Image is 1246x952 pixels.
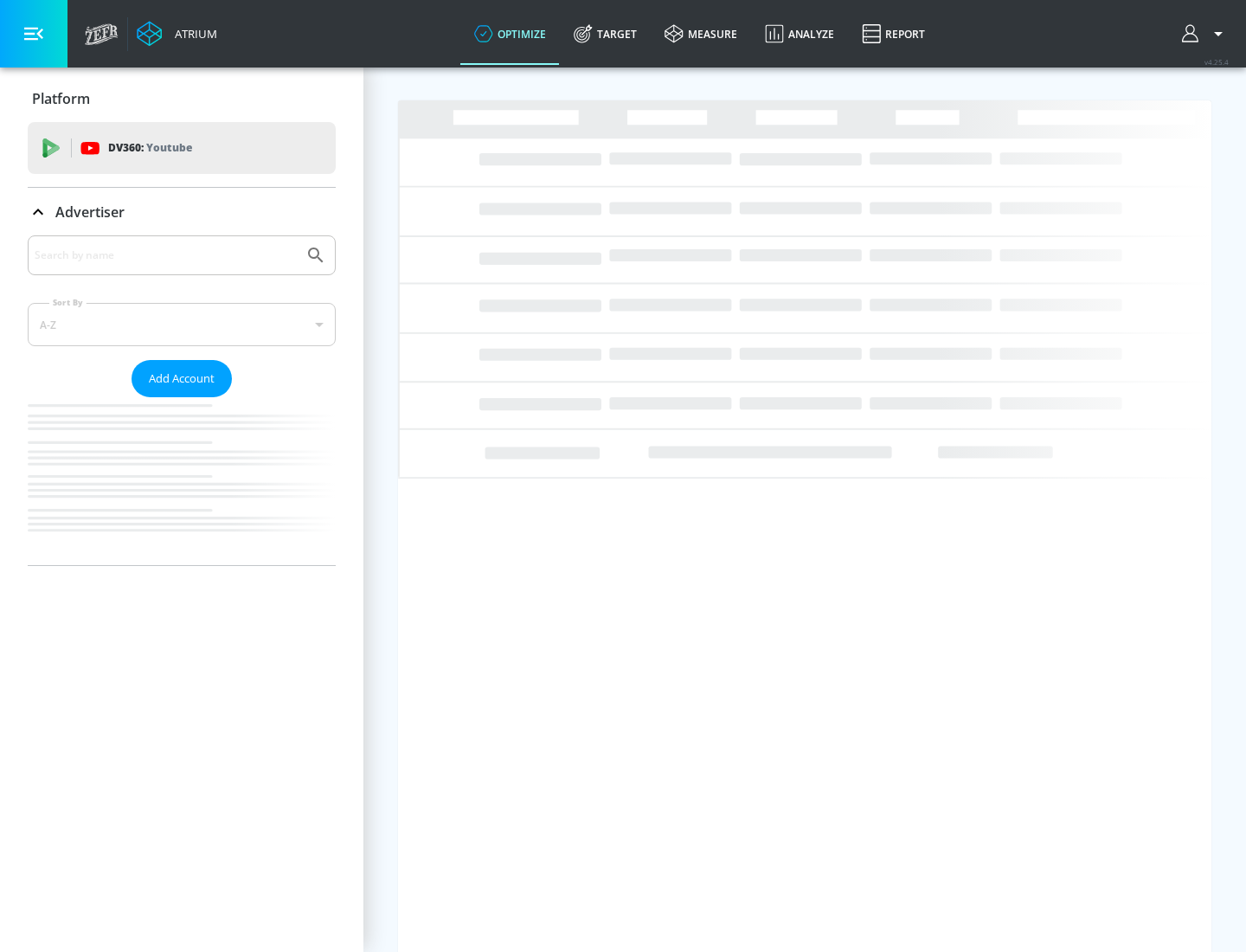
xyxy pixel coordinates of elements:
[108,138,192,158] p: DV360:
[848,3,939,65] a: Report
[132,360,232,397] button: Add Account
[146,138,192,157] p: Youtube
[651,3,751,65] a: measure
[28,235,336,565] div: Advertiser
[28,397,336,565] nav: list of Advertiser
[49,297,87,308] label: Sort By
[1204,57,1229,67] span: v 4.25.4
[137,21,217,47] a: Atrium
[35,244,297,267] input: Search by name
[149,369,215,389] span: Add Account
[28,188,336,236] div: Advertiser
[560,3,651,65] a: Target
[32,89,90,108] p: Platform
[55,203,125,222] p: Advertiser
[751,3,848,65] a: Analyze
[28,74,336,123] div: Platform
[28,303,336,346] div: A-Z
[460,3,560,65] a: optimize
[168,26,217,42] div: Atrium
[28,122,336,174] div: DV360: Youtube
